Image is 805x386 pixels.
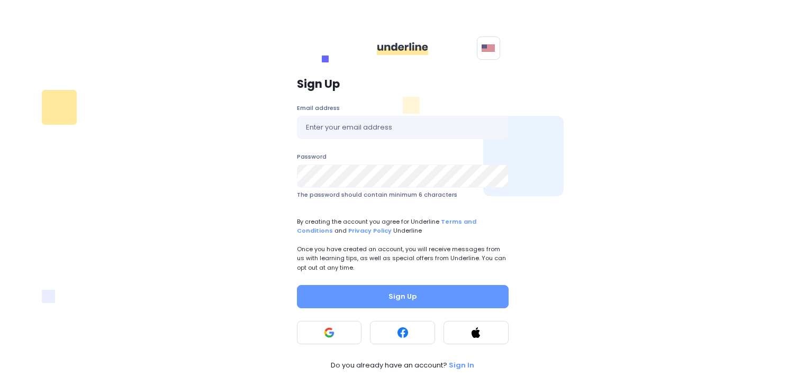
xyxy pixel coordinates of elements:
[297,217,509,235] span: By creating the account you agree for Underline and Underline
[297,360,509,371] a: Do you already have an account? Sign In
[297,245,509,272] p: Once you have created an account, you will receive messages from us with learning tips, as well a...
[449,360,474,371] p: Sign In
[297,217,476,235] a: Terms and Conditions
[297,285,509,308] button: Sign Up
[377,42,428,55] img: ddgMu+Zv+CXDCfumCWfsmuPlDdRfDDxAd9LAAAAAAElFTkSuQmCC
[297,78,509,90] p: Sign Up
[482,44,495,52] img: svg+xml;base64,PHN2ZyB4bWxucz0iaHR0cDovL3d3dy53My5vcmcvMjAwMC9zdmciIHhtbG5zOnhsaW5rPSJodHRwOi8vd3...
[297,190,457,199] span: The password should contain minimum 6 characters
[348,226,392,235] a: Privacy Policy
[331,360,449,371] span: Do you already have an account?
[297,152,509,162] label: Password
[297,103,509,113] label: Email address
[297,116,509,139] input: Enter your email address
